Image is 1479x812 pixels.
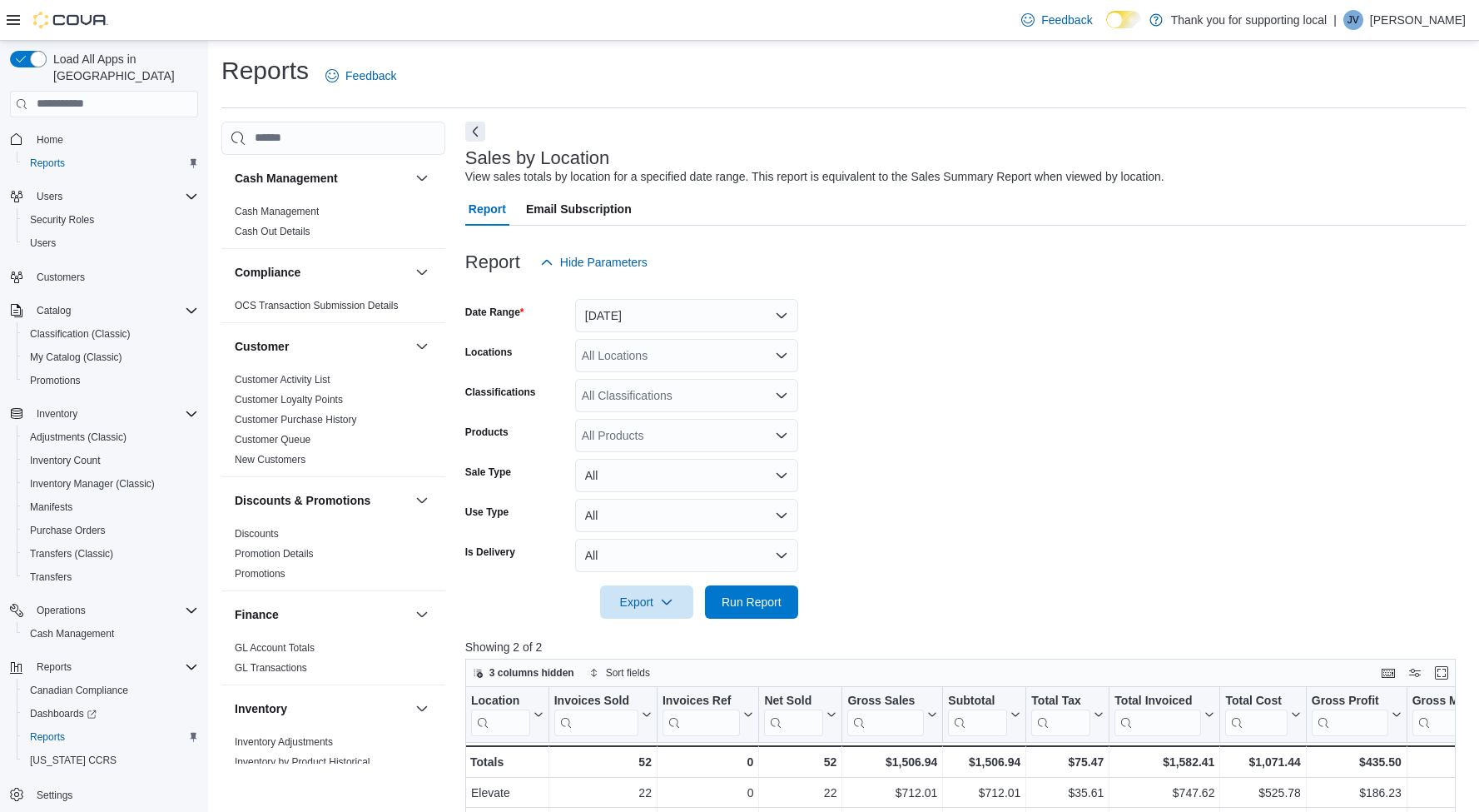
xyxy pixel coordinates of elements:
[1312,693,1402,735] button: Gross Profit
[1312,783,1402,803] div: $186.23
[465,386,536,399] label: Classifications
[1106,28,1107,29] span: Dark Mode
[23,324,137,344] a: Classification (Classic)
[17,519,205,542] button: Purchase Orders
[663,693,740,735] div: Invoices Ref
[764,693,836,735] button: Net Sold
[775,429,788,442] button: Open list of options
[30,301,77,321] button: Catalog
[663,693,753,735] button: Invoices Ref
[23,497,198,517] span: Manifests
[235,170,409,187] button: Cash Management
[948,693,1020,735] button: Subtotal
[23,233,198,253] span: Users
[30,157,65,170] span: Reports
[235,338,409,355] button: Customer
[948,693,1007,735] div: Subtotal
[412,491,432,511] button: Discounts & Promotions
[1031,693,1090,735] div: Total Tax
[3,127,205,152] button: Home
[235,170,338,187] h3: Cash Management
[948,783,1020,803] div: $712.01
[1031,693,1104,735] button: Total Tax
[221,202,445,248] div: Cash Management
[583,663,657,683] button: Sort fields
[489,666,574,680] span: 3 columns hidden
[610,585,683,619] span: Export
[17,565,205,589] button: Transfers
[1333,10,1337,30] p: |
[1312,693,1388,735] div: Gross Profit
[3,655,205,679] button: Reports
[1405,663,1425,683] button: Display options
[30,684,128,697] span: Canadian Compliance
[235,756,370,768] a: Inventory by Product Historical
[948,693,1007,709] div: Subtotal
[23,680,135,700] a: Canadian Compliance
[466,663,581,683] button: 3 columns hidden
[1114,783,1214,803] div: $747.62
[17,322,205,346] button: Classification (Classic)
[30,213,94,227] span: Security Roles
[1378,663,1398,683] button: Keyboard shortcuts
[606,666,650,680] span: Sort fields
[575,539,798,572] button: All
[17,749,205,772] button: [US_STATE] CCRS
[23,680,198,700] span: Canadian Compliance
[235,736,333,748] a: Inventory Adjustments
[30,237,56,250] span: Users
[465,252,520,272] h3: Report
[30,754,117,767] span: [US_STATE] CCRS
[412,336,432,356] button: Customer
[17,472,205,496] button: Inventory Manager (Classic)
[23,474,198,494] span: Inventory Manager (Classic)
[17,702,205,725] a: Dashboards
[1041,12,1092,28] span: Feedback
[23,544,198,564] span: Transfers (Classic)
[30,301,198,321] span: Catalog
[30,547,113,560] span: Transfers (Classic)
[465,466,511,479] label: Sale Type
[465,306,524,319] label: Date Range
[553,752,651,772] div: 52
[465,506,509,519] label: Use Type
[221,638,445,685] div: Finance
[17,152,205,175] button: Reports
[23,451,107,471] a: Inventory Count
[235,700,409,717] button: Inventory
[1343,10,1363,30] div: Joshua Vera
[37,190,62,203] span: Users
[235,454,305,466] a: New Customers
[705,585,798,619] button: Run Report
[23,750,198,770] span: Washington CCRS
[23,521,198,541] span: Purchase Orders
[30,267,198,287] span: Customers
[465,346,513,359] label: Locations
[471,693,543,735] button: Location
[235,700,287,717] h3: Inventory
[3,402,205,426] button: Inventory
[235,264,409,281] button: Compliance
[23,427,133,447] a: Adjustments (Classic)
[1225,752,1300,772] div: $1,071.44
[30,707,97,720] span: Dashboards
[465,148,610,168] h3: Sales by Location
[23,474,161,494] a: Inventory Manager (Classic)
[1015,3,1099,37] a: Feedback
[1031,783,1104,803] div: $35.61
[23,544,120,564] a: Transfers (Classic)
[471,693,530,735] div: Location
[465,122,485,142] button: Next
[663,752,753,772] div: 0
[471,693,530,709] div: Location
[17,426,205,449] button: Adjustments (Classic)
[23,324,198,344] span: Classification (Classic)
[30,187,69,207] button: Users
[23,624,198,644] span: Cash Management
[235,226,310,237] a: Cash Out Details
[37,133,63,147] span: Home
[235,264,300,281] h3: Compliance
[412,605,432,625] button: Finance
[37,604,86,617] span: Operations
[1432,663,1452,683] button: Enter fullscreen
